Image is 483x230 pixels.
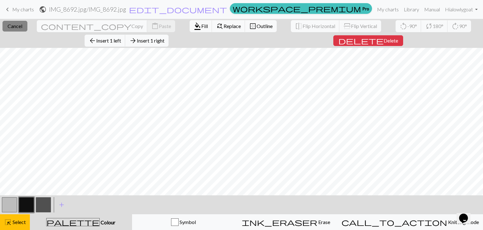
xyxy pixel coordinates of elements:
[129,5,227,14] span: edit_document
[96,37,121,43] span: Insert 1 left
[30,214,132,230] button: Colour
[337,214,483,230] button: Knitting mode
[233,4,361,13] span: workspace_premium
[132,214,235,230] button: Symbol
[459,23,467,29] span: 90°
[343,22,352,30] span: flip
[421,20,448,32] button: 180°
[303,23,335,29] span: Flip Horizontal
[224,23,241,29] span: Replace
[400,22,407,31] span: rotate_left
[190,20,212,32] button: Fill
[8,23,22,29] span: Cancel
[85,35,125,47] button: Insert 1 left
[131,23,143,29] span: Copy
[89,36,96,45] span: arrow_back
[457,205,477,224] iframe: chat widget
[216,22,224,31] span: find_replace
[341,218,447,227] span: call_to_action
[422,3,442,16] a: Manual
[425,22,433,31] span: sync
[41,22,131,31] span: content_copy
[4,218,12,227] span: highlight_alt
[47,218,99,227] span: palette
[49,6,126,13] h2: IMG_8692.jpg / IMG_8692.jpg
[447,20,471,32] button: 90°
[249,22,257,31] span: border_outer
[12,6,34,12] span: My charts
[375,3,401,16] a: My charts
[4,5,11,14] span: keyboard_arrow_left
[338,36,384,45] span: delete
[351,23,377,29] span: Flip Vertical
[230,3,372,14] a: Pro
[317,219,330,225] span: Erase
[242,218,317,227] span: ink_eraser
[179,219,196,225] span: Symbol
[100,219,115,225] span: Colour
[212,20,245,32] button: Replace
[235,214,337,230] button: Erase
[58,200,65,209] span: add
[4,4,34,15] a: My charts
[194,22,201,31] span: format_color_fill
[396,20,421,32] button: -90°
[295,22,303,31] span: flip
[257,23,273,29] span: Outline
[37,20,147,32] button: Copy
[452,22,459,31] span: rotate_right
[291,20,340,32] button: Flip Horizontal
[129,36,137,45] span: arrow_forward
[12,219,26,225] span: Select
[401,3,422,16] a: Library
[447,219,479,225] span: Knitting mode
[384,37,398,43] span: Delete
[125,35,169,47] button: Insert 1 right
[39,5,47,14] span: public
[3,21,27,32] button: Cancel
[339,20,381,32] button: Flip Vertical
[442,3,480,16] a: Hialowlygoat
[137,37,164,43] span: Insert 1 right
[333,35,403,46] button: Delete
[433,23,443,29] span: 180°
[201,23,208,29] span: Fill
[245,20,277,32] button: Outline
[407,23,417,29] span: -90°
